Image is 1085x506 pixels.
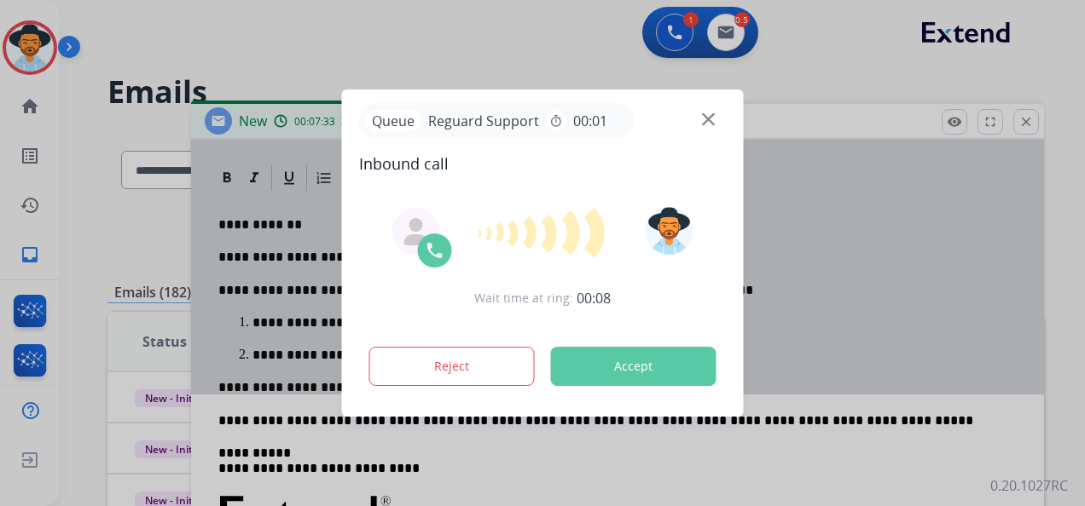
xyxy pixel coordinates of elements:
p: 0.20.1027RC [990,475,1068,496]
span: Wait time at ring: [474,290,573,307]
span: Reguard Support [421,111,546,131]
img: call-icon [425,240,445,261]
p: Queue [366,110,421,131]
img: agent-avatar [403,218,430,245]
mat-icon: timer [549,114,563,128]
button: Accept [551,347,717,386]
img: close-button [702,113,715,126]
img: avatar [645,207,693,255]
span: 00:01 [573,111,607,131]
span: Inbound call [359,152,727,175]
button: Reject [369,347,535,386]
span: 00:08 [577,288,611,308]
